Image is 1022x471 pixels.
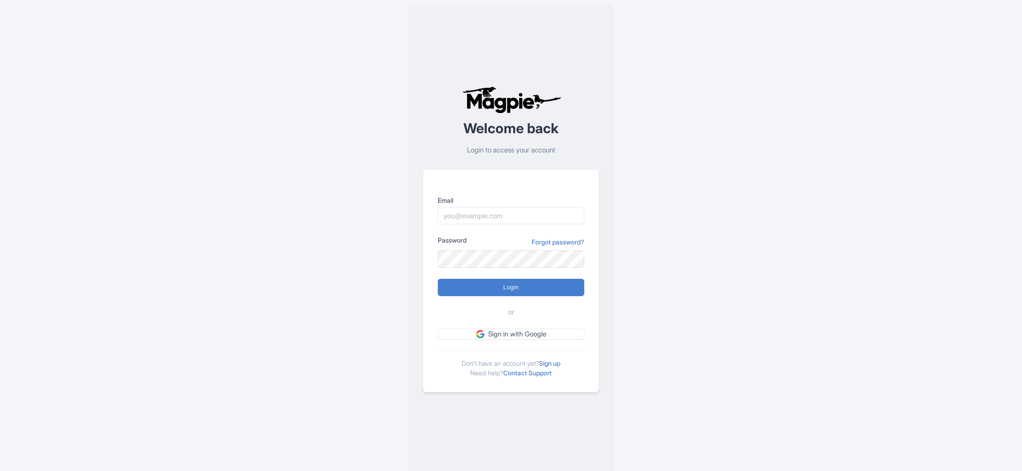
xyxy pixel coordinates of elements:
[508,307,514,318] span: or
[532,237,584,247] a: Forgot password?
[438,351,584,378] div: Don't have an account yet? Need help?
[438,235,467,245] label: Password
[438,279,584,296] input: Login
[423,145,599,156] p: Login to access your account
[539,359,560,367] a: Sign up
[438,329,584,340] a: Sign in with Google
[438,207,584,224] input: you@example.com
[460,86,563,114] img: logo-ab69f6fb50320c5b225c76a69d11143b.png
[423,121,599,136] h2: Welcome back
[438,195,584,205] label: Email
[476,330,484,338] img: google.svg
[503,369,552,377] a: Contact Support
